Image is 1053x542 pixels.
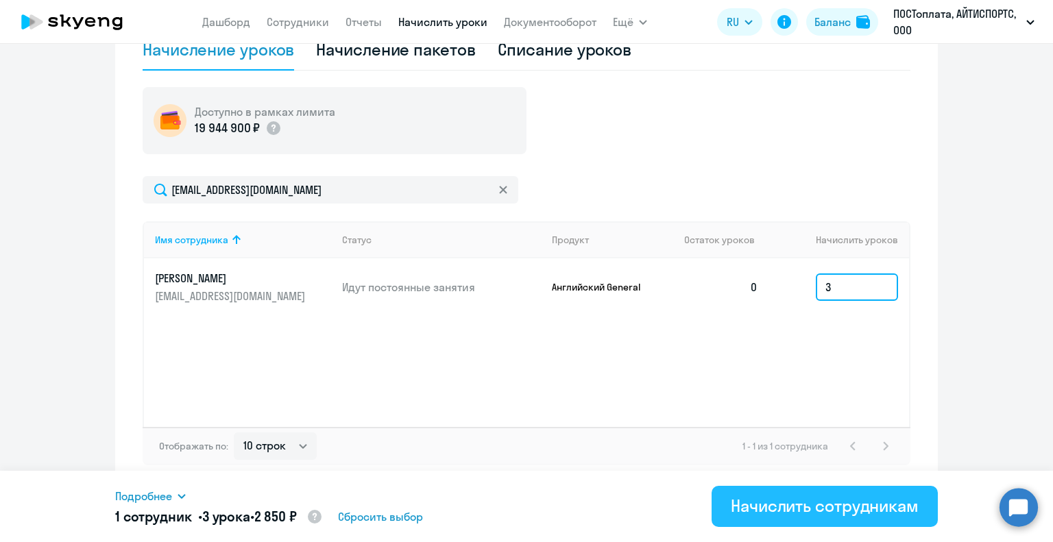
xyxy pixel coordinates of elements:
[727,14,739,30] span: RU
[159,440,228,452] span: Отображать по:
[342,234,372,246] div: Статус
[155,271,308,286] p: [PERSON_NAME]
[684,234,755,246] span: Остаток уроков
[552,234,674,246] div: Продукт
[398,15,487,29] a: Начислить уроки
[684,234,769,246] div: Остаток уроков
[154,104,186,137] img: wallet-circle.png
[155,271,331,304] a: [PERSON_NAME][EMAIL_ADDRESS][DOMAIN_NAME]
[613,14,633,30] span: Ещё
[115,507,323,528] h5: 1 сотрудник • •
[498,38,632,60] div: Списание уроков
[712,486,938,527] button: Начислить сотрудникам
[254,508,297,525] span: 2 850 ₽
[552,234,589,246] div: Продукт
[143,176,518,204] input: Поиск по имени, email, продукту или статусу
[346,15,382,29] a: Отчеты
[886,5,1041,38] button: ПОСТоплата, АЙТИСПОРТС, ООО
[143,38,294,60] div: Начисление уроков
[338,508,423,525] span: Сбросить выбор
[717,8,762,36] button: RU
[195,119,260,137] p: 19 944 900 ₽
[731,495,919,517] div: Начислить сотрудникам
[155,234,331,246] div: Имя сотрудника
[267,15,329,29] a: Сотрудники
[115,488,172,504] span: Подробнее
[742,440,828,452] span: 1 - 1 из 1 сотрудника
[893,5,1021,38] p: ПОСТоплата, АЙТИСПОРТС, ООО
[342,280,541,295] p: Идут постоянные занятия
[814,14,851,30] div: Баланс
[202,15,250,29] a: Дашборд
[195,104,335,119] h5: Доступно в рамках лимита
[856,15,870,29] img: balance
[613,8,647,36] button: Ещё
[504,15,596,29] a: Документооборот
[806,8,878,36] button: Балансbalance
[155,288,308,304] p: [EMAIL_ADDRESS][DOMAIN_NAME]
[155,234,228,246] div: Имя сотрудника
[316,38,475,60] div: Начисление пакетов
[342,234,541,246] div: Статус
[202,508,250,525] span: 3 урока
[673,258,769,316] td: 0
[769,221,909,258] th: Начислить уроков
[552,281,655,293] p: Английский General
